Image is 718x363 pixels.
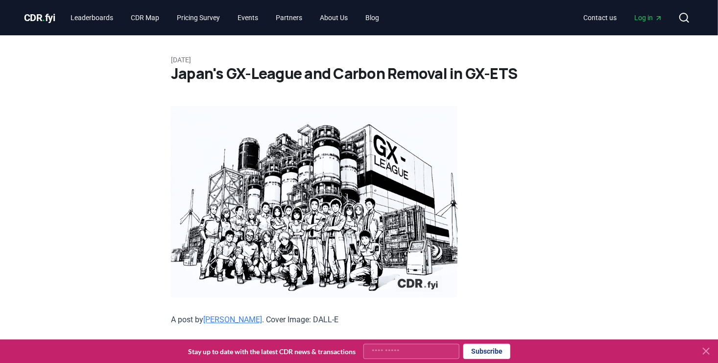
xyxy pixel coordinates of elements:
p: [DATE] [171,55,547,65]
span: . [43,12,46,24]
nav: Main [63,9,387,26]
nav: Main [575,9,670,26]
a: Events [230,9,266,26]
a: About Us [312,9,356,26]
p: A post by . Cover Image: DALL-E [171,313,457,327]
span: Log in [634,13,663,23]
a: Contact us [575,9,624,26]
a: [PERSON_NAME] [203,315,262,324]
a: Blog [358,9,387,26]
a: CDR.fyi [24,11,55,25]
a: Partners [268,9,311,26]
a: Leaderboards [63,9,121,26]
img: blog post image [171,106,457,297]
span: CDR fyi [24,12,55,24]
a: CDR Map [123,9,168,26]
a: Log in [626,9,670,26]
h1: Japan's GX-League and Carbon Removal in GX-ETS [171,65,547,82]
a: Pricing Survey [169,9,228,26]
